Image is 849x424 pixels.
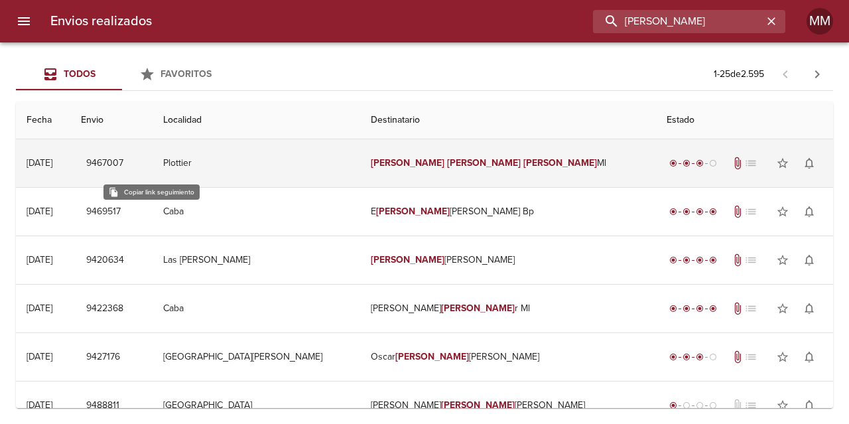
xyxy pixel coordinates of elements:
span: star_border [776,350,789,364]
span: radio_button_checked [696,305,704,313]
div: [DATE] [27,157,52,169]
span: No tiene pedido asociado [744,253,757,267]
h6: Envios realizados [50,11,152,32]
span: notifications_none [803,205,816,218]
span: radio_button_checked [696,208,704,216]
button: Activar notificaciones [796,344,822,370]
span: radio_button_checked [683,353,690,361]
td: Ml [360,139,655,187]
div: [DATE] [27,351,52,362]
button: 9488811 [81,393,125,418]
span: notifications_none [803,302,816,315]
th: Localidad [153,102,360,139]
span: 9420634 [86,252,124,269]
input: buscar [593,10,763,33]
th: Destinatario [360,102,655,139]
span: star_border [776,205,789,218]
span: star_border [776,399,789,412]
div: En viaje [667,350,720,364]
span: star_border [776,302,789,315]
span: radio_button_unchecked [696,401,704,409]
span: radio_button_checked [669,256,677,264]
button: menu [8,5,40,37]
td: Las [PERSON_NAME] [153,236,360,284]
em: [PERSON_NAME] [376,206,450,217]
button: Activar notificaciones [796,150,822,177]
td: [PERSON_NAME] [360,236,655,284]
span: Tiene documentos adjuntos [731,205,744,218]
span: No tiene pedido asociado [744,399,757,412]
button: Agregar a favoritos [769,392,796,419]
span: radio_button_unchecked [683,401,690,409]
td: E [PERSON_NAME] Bp [360,188,655,236]
em: [PERSON_NAME] [371,254,444,265]
span: radio_button_checked [669,208,677,216]
span: Tiene documentos adjuntos [731,253,744,267]
span: star_border [776,157,789,170]
span: No tiene documentos adjuntos [731,399,744,412]
em: [PERSON_NAME] [371,157,444,169]
div: Generado [667,399,720,412]
td: Plottier [153,139,360,187]
span: Tiene documentos adjuntos [731,157,744,170]
div: Entregado [667,302,720,315]
span: Tiene documentos adjuntos [731,302,744,315]
span: Favoritos [161,68,212,80]
button: Activar notificaciones [796,392,822,419]
div: Abrir información de usuario [807,8,833,35]
span: radio_button_checked [696,256,704,264]
span: radio_button_checked [709,305,717,313]
span: notifications_none [803,350,816,364]
span: 9488811 [86,397,119,414]
span: notifications_none [803,253,816,267]
span: notifications_none [803,399,816,412]
em: [PERSON_NAME] [447,157,521,169]
em: [PERSON_NAME] [441,399,515,411]
div: [DATE] [27,399,52,411]
span: No tiene pedido asociado [744,350,757,364]
span: radio_button_checked [683,305,690,313]
button: 9420634 [81,248,129,273]
td: Caba [153,188,360,236]
div: [DATE] [27,303,52,314]
span: radio_button_checked [696,159,704,167]
span: Todos [64,68,96,80]
div: En viaje [667,157,720,170]
span: radio_button_unchecked [709,353,717,361]
button: Agregar a favoritos [769,344,796,370]
em: [PERSON_NAME] [395,351,469,362]
span: radio_button_checked [669,353,677,361]
span: radio_button_unchecked [709,401,717,409]
button: Activar notificaciones [796,247,822,273]
div: [DATE] [27,254,52,265]
button: Agregar a favoritos [769,150,796,177]
button: 9427176 [81,345,125,370]
span: Pagina anterior [769,67,801,80]
th: Estado [656,102,833,139]
button: 9422368 [81,297,129,321]
div: MM [807,8,833,35]
span: radio_button_checked [709,256,717,264]
button: Agregar a favoritos [769,295,796,322]
th: Envio [70,102,153,139]
span: No tiene pedido asociado [744,302,757,315]
span: star_border [776,253,789,267]
span: radio_button_checked [669,159,677,167]
span: radio_button_checked [683,159,690,167]
button: Activar notificaciones [796,295,822,322]
th: Fecha [16,102,70,139]
span: radio_button_checked [669,401,677,409]
td: [PERSON_NAME] r Ml [360,285,655,332]
em: [PERSON_NAME] [523,157,597,169]
span: radio_button_checked [696,353,704,361]
div: Entregado [667,253,720,267]
div: Tabs Envios [16,58,228,90]
span: radio_button_checked [709,208,717,216]
span: notifications_none [803,157,816,170]
span: 9467007 [86,155,123,172]
span: 9422368 [86,301,123,317]
span: 9469517 [86,204,121,220]
p: 1 - 25 de 2.595 [714,68,764,81]
span: No tiene pedido asociado [744,157,757,170]
span: radio_button_checked [683,256,690,264]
